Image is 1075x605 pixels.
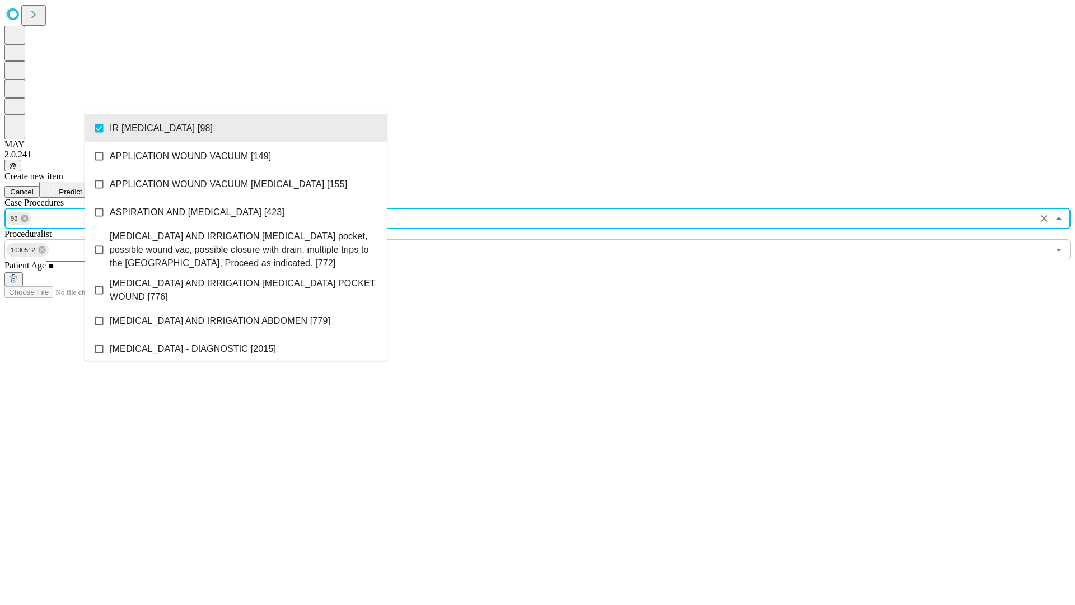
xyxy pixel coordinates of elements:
[110,277,378,304] span: [MEDICAL_DATA] AND IRRIGATION [MEDICAL_DATA] POCKET WOUND [776]
[110,230,378,270] span: [MEDICAL_DATA] AND IRRIGATION [MEDICAL_DATA] pocket, possible wound vac, possible closure with dr...
[110,178,347,191] span: APPLICATION WOUND VACUUM [MEDICAL_DATA] [155]
[1051,211,1067,226] button: Close
[110,150,271,163] span: APPLICATION WOUND VACUUM [149]
[59,188,82,196] span: Predict
[4,171,63,181] span: Create new item
[10,188,34,196] span: Cancel
[110,342,276,356] span: [MEDICAL_DATA] - DIAGNOSTIC [2015]
[110,206,284,219] span: ASPIRATION AND [MEDICAL_DATA] [423]
[110,122,213,135] span: IR [MEDICAL_DATA] [98]
[110,314,330,328] span: [MEDICAL_DATA] AND IRRIGATION ABDOMEN [779]
[4,186,39,198] button: Cancel
[4,229,52,239] span: Proceduralist
[6,243,49,257] div: 1000512
[6,244,40,257] span: 1000512
[4,139,1071,150] div: MAY
[6,212,22,225] span: 98
[6,212,31,225] div: 98
[4,150,1071,160] div: 2.0.241
[9,161,17,170] span: @
[4,160,21,171] button: @
[1051,242,1067,258] button: Open
[4,198,64,207] span: Scheduled Procedure
[1036,211,1052,226] button: Clear
[4,260,46,270] span: Patient Age
[39,182,91,198] button: Predict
